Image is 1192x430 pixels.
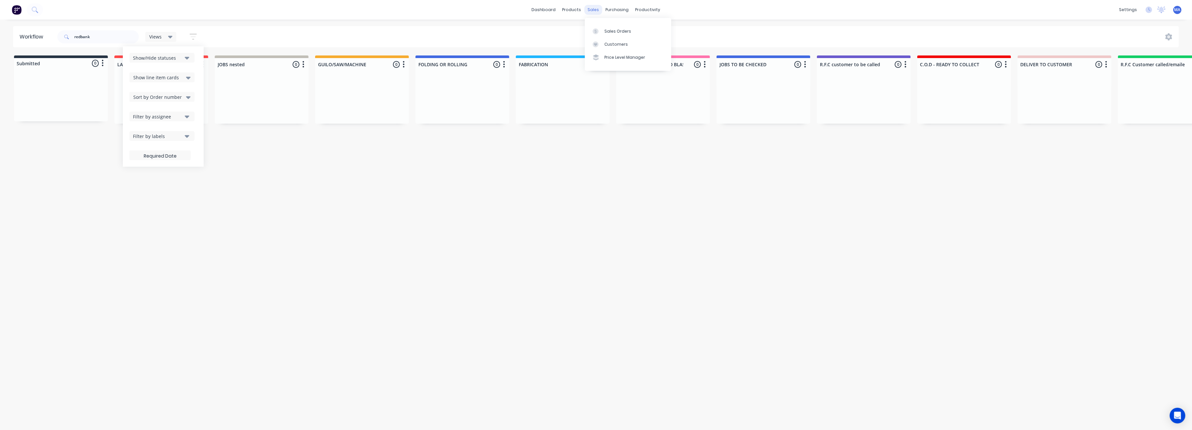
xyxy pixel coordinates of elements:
[133,113,182,120] div: Filter by assignee
[12,5,22,15] img: Factory
[603,5,632,15] div: purchasing
[1174,7,1181,13] span: MA
[20,33,46,41] div: Workflow
[604,28,631,34] div: Sales Orders
[585,5,603,15] div: sales
[604,41,628,47] div: Customers
[133,94,182,100] span: Sort by Order number
[559,5,585,15] div: products
[604,54,645,60] div: Price Level Manager
[585,51,671,64] a: Price Level Manager
[632,5,664,15] div: productivity
[74,30,139,43] input: Search for orders...
[1170,408,1185,423] div: Open Intercom Messenger
[529,5,559,15] a: dashboard
[130,150,190,162] input: Required Date
[1116,5,1141,15] div: settings
[585,24,671,38] a: Sales Orders
[585,38,671,51] a: Customers
[149,33,162,40] span: Views
[133,54,182,61] div: Show/Hide statuses
[133,133,182,140] div: Filter by labels
[133,74,179,81] span: Show line item cards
